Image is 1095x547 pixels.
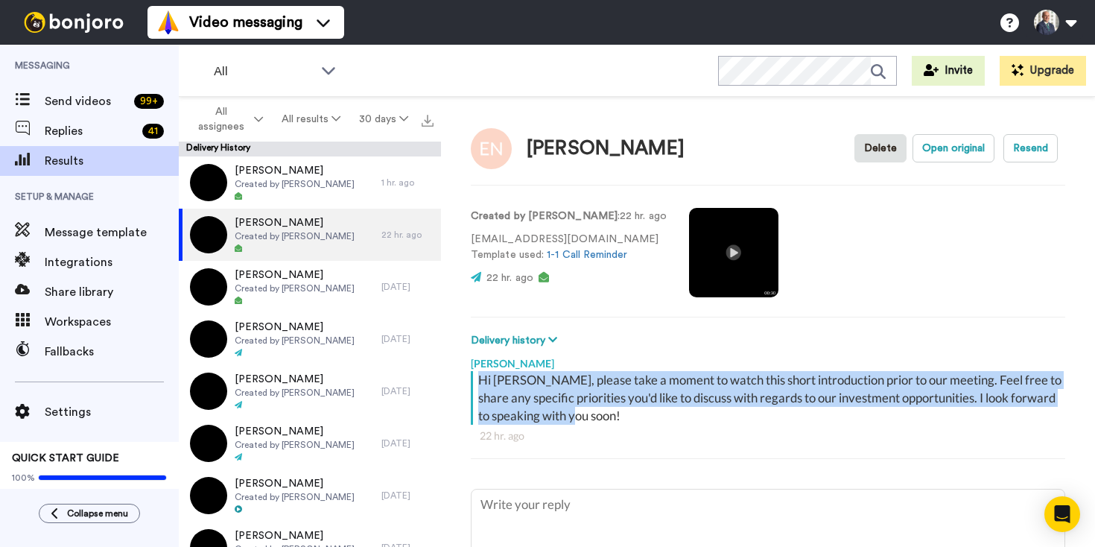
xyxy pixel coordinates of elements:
span: Settings [45,403,179,421]
div: [DATE] [381,385,434,397]
img: 711fcfc4-78e8-401b-9df1-e795d33b32b3-thumb.jpg [190,216,227,253]
button: Invite [912,56,985,86]
a: [PERSON_NAME]Created by [PERSON_NAME][DATE] [179,261,441,313]
button: Upgrade [1000,56,1086,86]
button: Resend [1003,134,1058,162]
span: Created by [PERSON_NAME] [235,491,355,503]
a: 1-1 Call Reminder [547,250,627,260]
button: 30 days [349,106,417,133]
span: Created by [PERSON_NAME] [235,178,355,190]
a: [PERSON_NAME]Created by [PERSON_NAME][DATE] [179,417,441,469]
span: Share library [45,283,179,301]
img: 038750fd-7ea4-466b-b59e-9bc713039add-thumb.jpg [190,373,227,410]
div: [PERSON_NAME] [527,138,685,159]
span: [PERSON_NAME] [235,215,355,230]
div: 22 hr. ago [480,429,1056,443]
button: Export all results that match these filters now. [417,108,438,130]
span: [PERSON_NAME] [235,528,355,543]
span: Created by [PERSON_NAME] [235,282,355,294]
button: Collapse menu [39,504,140,523]
span: Workspaces [45,313,179,331]
span: [PERSON_NAME] [235,268,355,282]
img: 8909920c-dccd-49d0-ac2f-2b6826ea16e7-thumb.jpg [190,268,227,306]
strong: Created by [PERSON_NAME] [471,211,618,221]
div: 1 hr. ago [381,177,434,189]
span: Replies [45,122,136,140]
span: [PERSON_NAME] [235,163,355,178]
div: [DATE] [381,437,434,449]
span: Send videos [45,92,128,110]
span: Integrations [45,253,179,271]
div: [DATE] [381,490,434,502]
span: Created by [PERSON_NAME] [235,387,355,399]
img: 7b057dd2-3754-49ed-ac7a-71739853d960-thumb.jpg [190,164,227,201]
button: Open original [913,134,994,162]
span: 22 hr. ago [486,273,533,283]
span: Created by [PERSON_NAME] [235,230,355,242]
img: 2ed688e2-ff6b-4985-90b8-6cb92588b4aa-thumb.jpg [190,425,227,462]
span: QUICK START GUIDE [12,453,119,464]
span: All [214,63,314,80]
span: Message template [45,224,179,241]
div: 99 + [134,94,164,109]
a: [PERSON_NAME]Created by [PERSON_NAME][DATE] [179,365,441,417]
div: [DATE] [381,333,434,345]
button: Delivery history [471,332,562,349]
span: Fallbacks [45,343,179,361]
span: 100% [12,472,35,484]
img: Image of ELIAS NADER [471,128,512,169]
span: Created by [PERSON_NAME] [235,335,355,347]
span: [PERSON_NAME] [235,320,355,335]
p: [EMAIL_ADDRESS][DOMAIN_NAME] Template used: [471,232,667,263]
button: All assignees [182,98,273,140]
span: Created by [PERSON_NAME] [235,439,355,451]
img: export.svg [422,115,434,127]
div: 41 [142,124,164,139]
a: [PERSON_NAME]Created by [PERSON_NAME]1 hr. ago [179,156,441,209]
div: Hi [PERSON_NAME], please take a moment to watch this short introduction prior to our meeting. Fee... [478,371,1061,425]
button: Delete [854,134,907,162]
img: vm-color.svg [156,10,180,34]
img: bj-logo-header-white.svg [18,12,130,33]
div: [PERSON_NAME] [471,349,1065,371]
a: [PERSON_NAME]Created by [PERSON_NAME][DATE] [179,469,441,522]
div: [DATE] [381,281,434,293]
a: [PERSON_NAME]Created by [PERSON_NAME][DATE] [179,313,441,365]
span: Results [45,152,179,170]
img: ea7962d2-33b5-4ab8-85d1-3277cecc616c-thumb.jpg [190,320,227,358]
p: : 22 hr. ago [471,209,667,224]
span: [PERSON_NAME] [235,372,355,387]
img: e680a428-7981-46f9-afe0-3a9e334fed1f-thumb.jpg [190,477,227,514]
a: [PERSON_NAME]Created by [PERSON_NAME]22 hr. ago [179,209,441,261]
div: 22 hr. ago [381,229,434,241]
span: All assignees [191,104,251,134]
button: All results [273,106,350,133]
span: Video messaging [189,12,302,33]
span: [PERSON_NAME] [235,424,355,439]
span: [PERSON_NAME] [235,476,355,491]
div: Open Intercom Messenger [1044,496,1080,532]
span: Collapse menu [67,508,128,519]
div: Delivery History [179,142,441,156]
